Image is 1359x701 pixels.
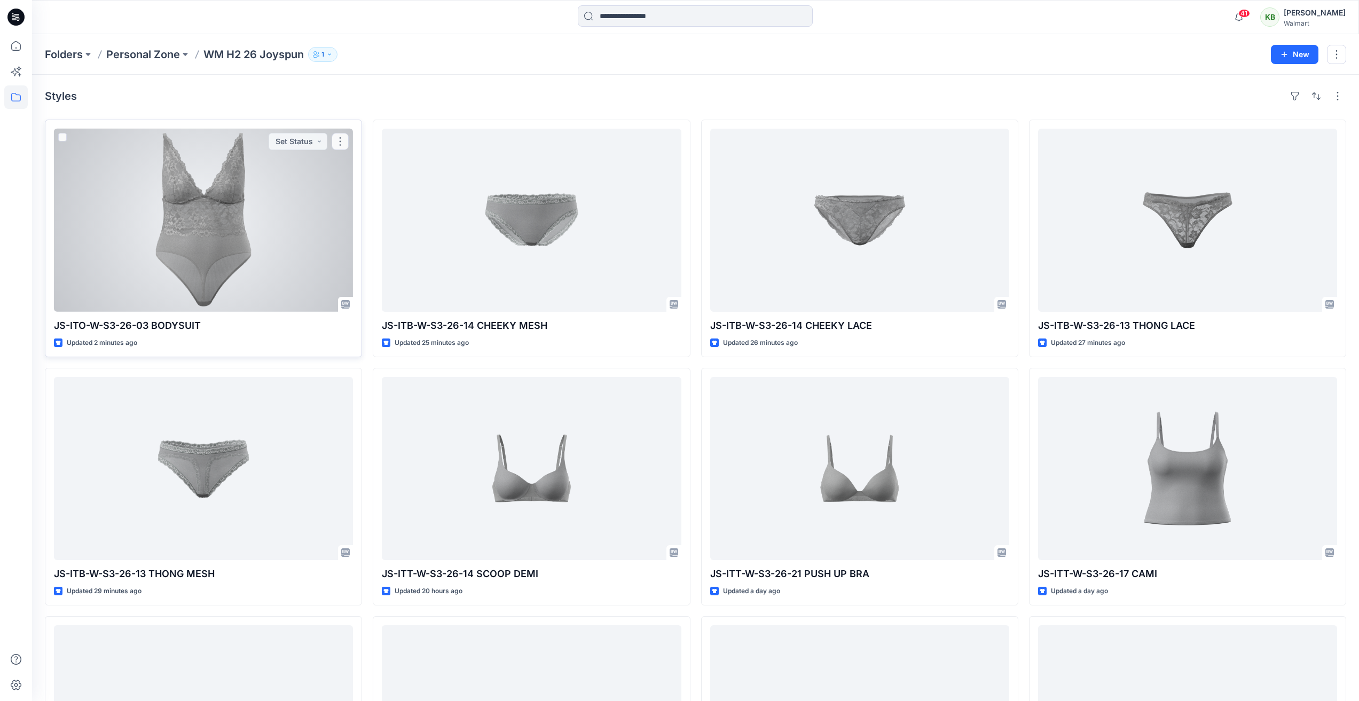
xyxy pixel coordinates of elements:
p: JS-ITT-W-S3-26-14 SCOOP DEMI [382,566,681,581]
p: JS-ITT-W-S3-26-21 PUSH UP BRA [710,566,1009,581]
button: New [1271,45,1318,64]
p: Updated 20 hours ago [395,586,462,597]
p: WM H2 26 Joyspun [203,47,304,62]
p: Updated 26 minutes ago [723,337,798,349]
a: JS-ITB-W-S3-26-13 THONG LACE [1038,129,1337,312]
button: 1 [308,47,337,62]
div: KB [1260,7,1279,27]
p: Updated a day ago [723,586,780,597]
a: JS-ITB-W-S3-26-14 CHEEKY LACE [710,129,1009,312]
a: JS-ITT-W-S3-26-14 SCOOP DEMI [382,377,681,560]
a: JS-ITB-W-S3-26-13 THONG MESH [54,377,353,560]
div: Walmart [1284,19,1346,27]
p: 1 [321,49,324,60]
a: JS-ITT-W-S3-26-21 PUSH UP BRA [710,377,1009,560]
a: JS-ITO-W-S3-26-03 BODYSUIT [54,129,353,312]
a: JS-ITT-W-S3-26-17 CAMI [1038,377,1337,560]
p: Updated a day ago [1051,586,1108,597]
p: JS-ITB-W-S3-26-14 CHEEKY MESH [382,318,681,333]
h4: Styles [45,90,77,103]
div: [PERSON_NAME] [1284,6,1346,19]
p: JS-ITB-W-S3-26-13 THONG MESH [54,566,353,581]
a: JS-ITB-W-S3-26-14 CHEEKY MESH [382,129,681,312]
p: JS-ITT-W-S3-26-17 CAMI [1038,566,1337,581]
p: JS-ITO-W-S3-26-03 BODYSUIT [54,318,353,333]
a: Folders [45,47,83,62]
p: Updated 2 minutes ago [67,337,137,349]
p: JS-ITB-W-S3-26-13 THONG LACE [1038,318,1337,333]
p: Updated 25 minutes ago [395,337,469,349]
p: JS-ITB-W-S3-26-14 CHEEKY LACE [710,318,1009,333]
p: Updated 29 minutes ago [67,586,142,597]
span: 41 [1238,9,1250,18]
a: Personal Zone [106,47,180,62]
p: Updated 27 minutes ago [1051,337,1125,349]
